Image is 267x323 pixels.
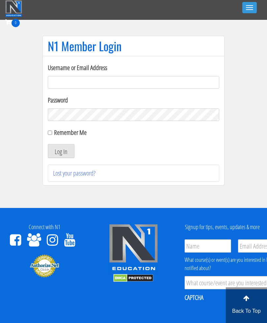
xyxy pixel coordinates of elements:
h4: Connect with N1 [5,224,84,230]
button: Log In [48,144,74,158]
input: Name [185,239,231,253]
p: Back To Top [226,307,267,315]
a: 0 [5,17,20,26]
h1: N1 Member Login [48,39,219,53]
label: CAPTCHA [185,293,203,302]
label: Password [48,95,219,105]
img: DMCA.com Protection Status [113,274,153,282]
label: Remember Me [54,128,87,137]
a: Lost your password? [53,169,96,178]
h4: Signup for tips, events, updates & more [183,224,262,230]
img: Authorize.Net Merchant - Click to Verify [30,254,59,278]
img: n1-edu-logo [109,224,158,273]
span: 0 [12,19,20,27]
img: n1-education [5,0,22,17]
label: Username or Email Address [48,63,219,73]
